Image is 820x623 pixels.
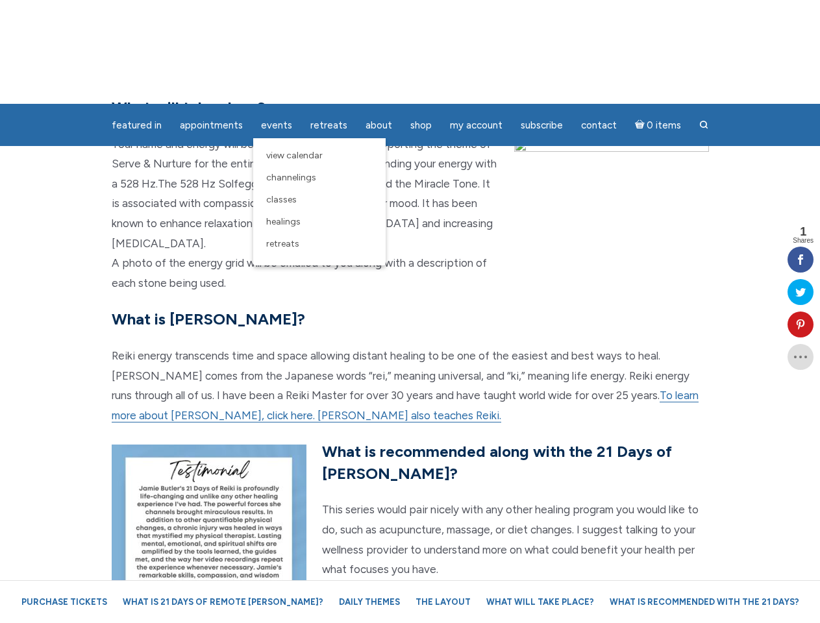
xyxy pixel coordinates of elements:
strong: What will take place? [112,98,266,117]
a: Events [253,113,300,138]
span: featured in [112,119,162,131]
p: Your name and energy will be placed in a crystal grid supporting the theme of Serve & Nurture for... [112,134,709,293]
p: Reiki energy transcends time and space allowing distant healing to be one of the easiest and best... [112,346,709,425]
span: Healings [266,216,301,227]
a: Cart0 items [627,112,690,138]
a: My Account [442,113,510,138]
a: Purchase Tickets [15,591,114,613]
span: Channelings [266,172,316,183]
strong: What is recommended along with the 21 Days of [PERSON_NAME]? [322,442,672,483]
a: Shop [403,113,440,138]
strong: What is [PERSON_NAME]? [112,310,305,328]
a: The Layout [409,591,477,613]
i: Cart [635,119,647,131]
span: My Account [450,119,503,131]
a: What is 21 Days of Remote [PERSON_NAME]? [116,591,330,613]
a: Contact [573,113,625,138]
a: To learn more about [PERSON_NAME], click here. [PERSON_NAME] also teaches Reiki. [112,389,699,422]
a: Classes [260,189,379,211]
a: Daily Themes [332,591,406,613]
span: Events [261,119,292,131]
span: The 528 Hz Solfeggio frequency is often called the Miracle Tone. It is associated with compassion... [112,177,493,250]
span: Retreats [266,238,299,249]
a: Retreats [260,233,379,255]
a: featured in [104,113,169,138]
span: 0 items [647,121,681,130]
img: Jamie Butler. The Everyday Medium [19,19,93,71]
span: Subscribe [521,119,563,131]
a: View Calendar [260,145,379,167]
a: Appointments [172,113,251,138]
span: Contact [581,119,617,131]
span: Appointments [180,119,243,131]
p: This series would pair nicely with any other healing program you would like to do, such as acupun... [112,500,709,579]
span: Shares [793,238,814,244]
a: Channelings [260,167,379,189]
span: View Calendar [266,150,323,161]
span: 1 [793,226,814,238]
span: Retreats [310,119,347,131]
a: What is recommended with the 21 Days? [603,591,806,613]
span: Shop [410,119,432,131]
span: About [366,119,392,131]
a: Retreats [303,113,355,138]
a: About [358,113,400,138]
span: Classes [266,194,297,205]
a: What will take place? [480,591,601,613]
a: Subscribe [513,113,571,138]
a: Healings [260,211,379,233]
